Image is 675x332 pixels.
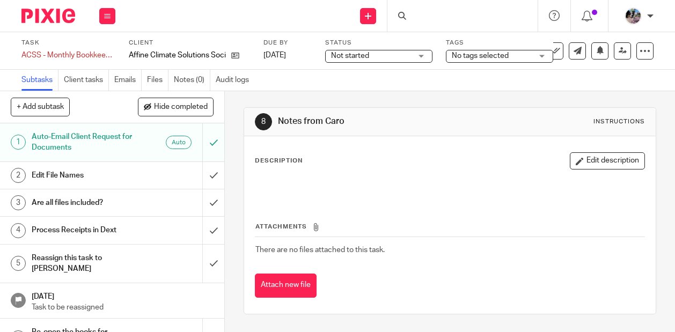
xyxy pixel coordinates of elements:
img: Pixie [21,9,75,23]
label: Client [129,39,250,47]
button: + Add subtask [11,98,70,116]
button: Hide completed [138,98,214,116]
div: 2 [11,168,26,183]
label: Status [325,39,432,47]
button: Attach new file [255,274,317,298]
div: ACSS - Monthly Bookkeeping - July [21,50,115,61]
a: Subtasks [21,70,58,91]
p: Description [255,157,303,165]
h1: Are all files included? [32,195,138,211]
h1: [DATE] [32,289,214,302]
p: Affine Climate Solutions Society [129,50,226,61]
img: Screen%20Shot%202020-06-25%20at%209.49.30%20AM.png [625,8,642,25]
h1: Reassign this task to [PERSON_NAME] [32,250,138,277]
a: Notes (0) [174,70,210,91]
span: No tags selected [452,52,509,60]
div: 1 [11,135,26,150]
div: Auto [166,136,192,149]
a: Files [147,70,168,91]
span: There are no files attached to this task. [255,246,385,254]
span: Hide completed [154,103,208,112]
label: Task [21,39,115,47]
label: Due by [263,39,312,47]
p: Task to be reassigned [32,302,214,313]
span: Attachments [255,224,307,230]
span: Not started [331,52,369,60]
a: Client tasks [64,70,109,91]
button: Edit description [570,152,645,169]
div: 4 [11,223,26,238]
div: 8 [255,113,272,130]
h1: Notes from Caro [278,116,473,127]
label: Tags [446,39,553,47]
h1: Process Receipts in Dext [32,222,138,238]
a: Emails [114,70,142,91]
h1: Auto-Email Client Request for Documents [32,129,138,156]
h1: Edit File Names [32,167,138,183]
a: Audit logs [216,70,254,91]
div: Instructions [593,117,645,126]
div: 3 [11,195,26,210]
span: [DATE] [263,51,286,59]
div: 5 [11,256,26,271]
